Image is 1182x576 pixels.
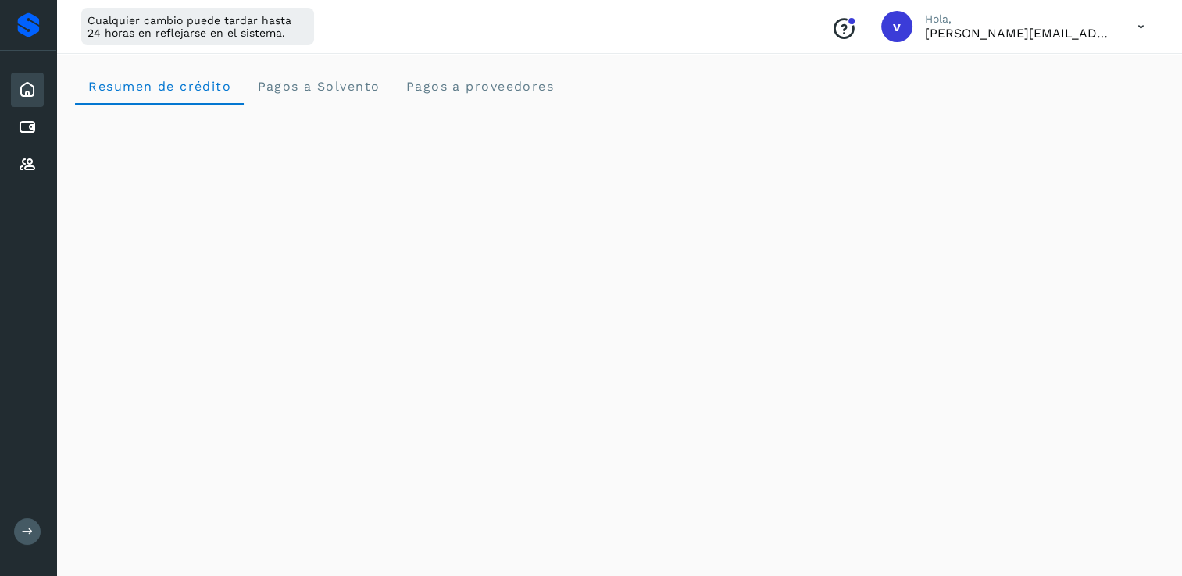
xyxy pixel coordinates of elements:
span: Pagos a Solvento [256,79,380,94]
p: victor.romero@fidum.com.mx [925,26,1112,41]
div: Cualquier cambio puede tardar hasta 24 horas en reflejarse en el sistema. [81,8,314,45]
span: Resumen de crédito [87,79,231,94]
p: Hola, [925,12,1112,26]
span: Pagos a proveedores [405,79,554,94]
div: Proveedores [11,148,44,182]
div: Cuentas por pagar [11,110,44,144]
div: Inicio [11,73,44,107]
